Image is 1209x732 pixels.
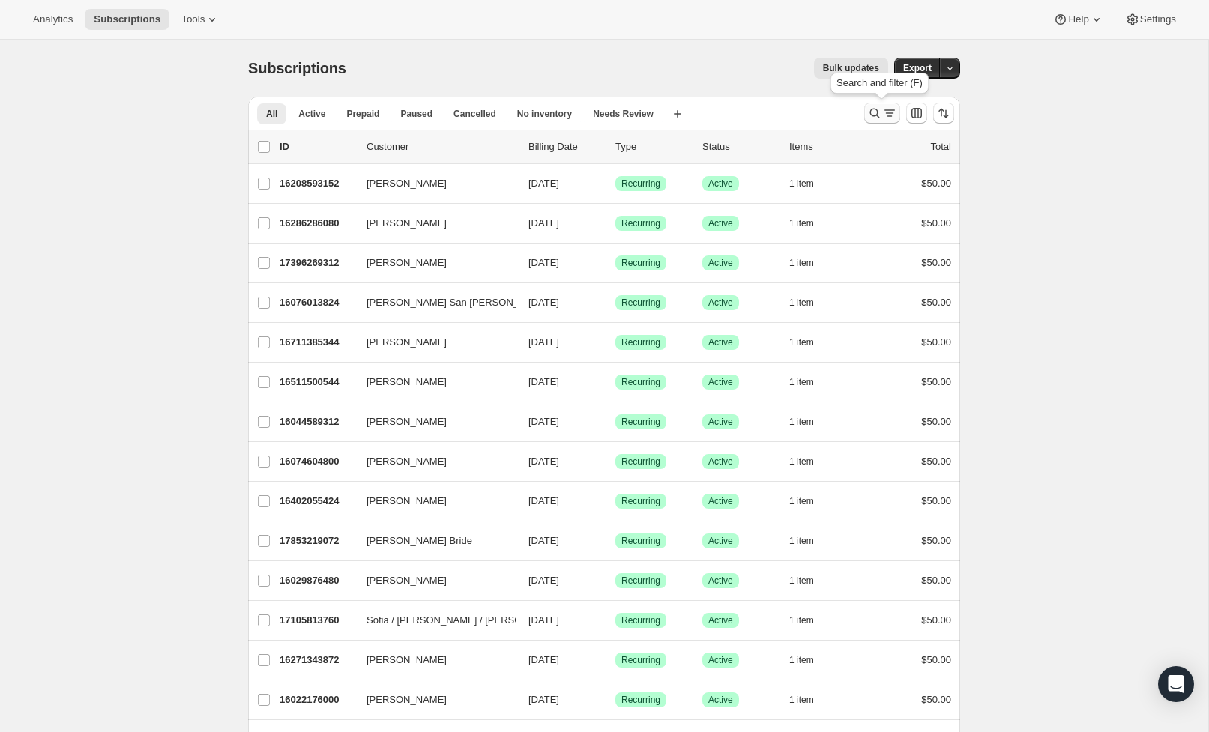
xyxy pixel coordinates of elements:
p: 16074604800 [280,454,355,469]
span: [DATE] [528,575,559,586]
button: Subscriptions [85,9,169,30]
span: Recurring [621,495,660,507]
div: 17396269312[PERSON_NAME][DATE]SuccessRecurringSuccessActive1 item$50.00 [280,252,951,273]
span: [PERSON_NAME] [367,375,447,390]
span: Recurring [621,178,660,190]
span: No inventory [517,108,572,120]
div: 16029876480[PERSON_NAME][DATE]SuccessRecurringSuccessActive1 item$50.00 [280,570,951,591]
span: $50.00 [921,376,951,387]
span: $50.00 [921,614,951,626]
span: Recurring [621,535,660,547]
span: Recurring [621,456,660,468]
span: Needs Review [593,108,654,120]
div: 16074604800[PERSON_NAME][DATE]SuccessRecurringSuccessActive1 item$50.00 [280,451,951,472]
span: $50.00 [921,257,951,268]
span: Cancelled [453,108,496,120]
button: 1 item [789,530,830,551]
span: $50.00 [921,575,951,586]
span: Recurring [621,257,660,269]
span: Subscriptions [94,13,160,25]
span: [DATE] [528,217,559,229]
span: $50.00 [921,456,951,467]
span: [DATE] [528,694,559,705]
span: $50.00 [921,297,951,308]
div: 16402055424[PERSON_NAME][DATE]SuccessRecurringSuccessActive1 item$50.00 [280,491,951,512]
span: Active [708,575,733,587]
span: Prepaid [346,108,379,120]
button: Sort the results [933,103,954,124]
span: Recurring [621,336,660,348]
span: Active [708,297,733,309]
span: Active [298,108,325,120]
button: 1 item [789,650,830,671]
button: 1 item [789,292,830,313]
span: Recurring [621,575,660,587]
span: Active [708,257,733,269]
div: 16271343872[PERSON_NAME][DATE]SuccessRecurringSuccessActive1 item$50.00 [280,650,951,671]
button: [PERSON_NAME] [358,330,507,354]
span: Sofia / [PERSON_NAME] / [PERSON_NAME] [367,613,565,628]
button: [PERSON_NAME] Bride [358,529,507,553]
span: 1 item [789,614,814,626]
span: $50.00 [921,416,951,427]
span: $50.00 [921,654,951,665]
span: Active [708,416,733,428]
p: 17396269312 [280,255,355,270]
span: [PERSON_NAME] [367,692,447,707]
button: 1 item [789,213,830,234]
span: [PERSON_NAME] [367,255,447,270]
button: [PERSON_NAME] [358,211,507,235]
span: 1 item [789,257,814,269]
span: [DATE] [528,297,559,308]
div: Open Intercom Messenger [1158,666,1194,702]
span: Recurring [621,614,660,626]
p: 16044589312 [280,414,355,429]
span: Active [708,654,733,666]
span: Tools [181,13,205,25]
p: 17853219072 [280,533,355,548]
button: [PERSON_NAME] [358,688,507,712]
button: Customize table column order and visibility [906,103,927,124]
button: 1 item [789,610,830,631]
button: [PERSON_NAME] [358,450,507,474]
span: Active [708,178,733,190]
span: Settings [1140,13,1176,25]
span: [PERSON_NAME] [367,216,447,231]
span: Active [708,336,733,348]
span: Subscriptions [248,60,346,76]
button: [PERSON_NAME] San [PERSON_NAME] [358,291,507,315]
span: Active [708,694,733,706]
span: [DATE] [528,416,559,427]
span: [PERSON_NAME] [367,653,447,668]
span: [DATE] [528,336,559,348]
span: 1 item [789,456,814,468]
span: [PERSON_NAME] Bride [367,533,472,548]
div: 17853219072[PERSON_NAME] Bride[DATE]SuccessRecurringSuccessActive1 item$50.00 [280,530,951,551]
div: 17105813760Sofia / [PERSON_NAME] / [PERSON_NAME][DATE]SuccessRecurringSuccessActive1 item$50.00 [280,610,951,631]
span: [DATE] [528,257,559,268]
span: 1 item [789,297,814,309]
span: $50.00 [921,336,951,348]
button: [PERSON_NAME] [358,370,507,394]
span: $50.00 [921,178,951,189]
span: 1 item [789,495,814,507]
p: 17105813760 [280,613,355,628]
span: Recurring [621,694,660,706]
div: 16044589312[PERSON_NAME][DATE]SuccessRecurringSuccessActive1 item$50.00 [280,411,951,432]
span: $50.00 [921,694,951,705]
span: 1 item [789,535,814,547]
span: Active [708,495,733,507]
button: 1 item [789,332,830,353]
span: [PERSON_NAME] [367,335,447,350]
span: Analytics [33,13,73,25]
span: [DATE] [528,654,559,665]
span: 1 item [789,694,814,706]
div: 16286286080[PERSON_NAME][DATE]SuccessRecurringSuccessActive1 item$50.00 [280,213,951,234]
span: 1 item [789,575,814,587]
p: Customer [367,139,516,154]
button: 1 item [789,252,830,273]
span: Recurring [621,416,660,428]
span: $50.00 [921,495,951,506]
div: Type [615,139,690,154]
span: 1 item [789,654,814,666]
